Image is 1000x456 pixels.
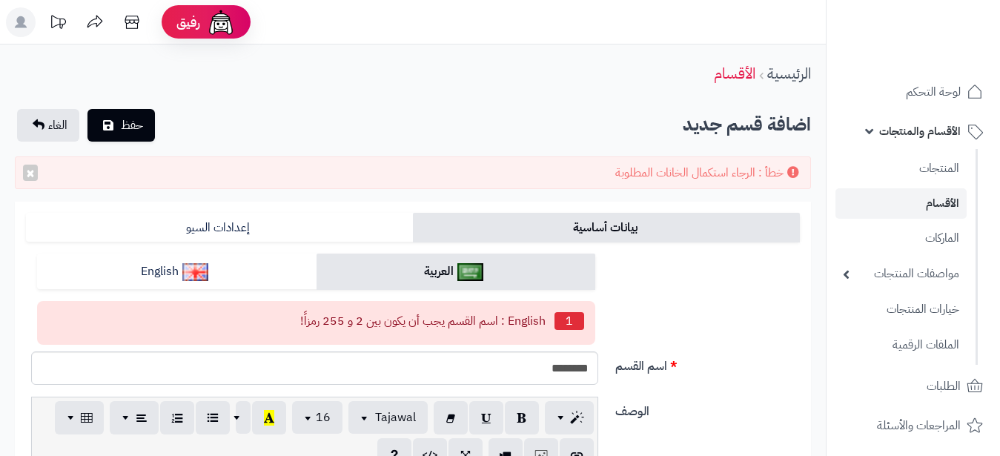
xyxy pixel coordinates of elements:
[39,7,76,41] a: تحديثات المنصة
[182,263,208,281] img: English
[835,329,967,361] a: الملفات الرقمية
[292,401,342,434] button: 16
[375,409,416,426] span: Tajawal
[683,111,811,138] b: اضافة قسم جديد
[413,213,800,242] a: بيانات أساسية
[835,294,967,326] a: خيارات المنتجات
[23,165,38,181] button: ×
[835,258,967,290] a: مواصفات المنتجات
[609,397,806,420] label: الوصف
[37,254,317,290] a: English
[767,62,811,85] a: الرئيسية
[835,408,991,443] a: المراجعات والأسئلة
[835,222,967,254] a: الماركات
[17,109,79,142] a: الغاء
[48,309,584,333] li: English : اسم القسم يجب أن يكون بين 2 و 255 رمزاً!
[714,62,755,85] a: الأقسام
[121,116,143,134] span: حفظ
[835,74,991,110] a: لوحة التحكم
[206,7,236,37] img: ai-face.png
[877,415,961,436] span: المراجعات والأسئلة
[906,82,961,102] span: لوحة التحكم
[835,188,967,219] a: الأقسام
[609,351,806,375] label: اسم القسم
[87,109,155,142] button: حفظ
[879,121,961,142] span: الأقسام والمنتجات
[899,39,986,70] img: logo-2.png
[457,263,483,281] img: العربية
[15,156,811,190] div: خطأ : الرجاء استكمال الخانات المطلوبة
[348,401,428,434] button: Tajawal
[835,369,991,404] a: الطلبات
[26,213,413,242] a: إعدادات السيو
[835,153,967,185] a: المنتجات
[48,116,67,134] span: الغاء
[176,13,200,31] span: رفيق
[316,409,331,426] span: 16
[927,376,961,397] span: الطلبات
[317,254,596,290] a: العربية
